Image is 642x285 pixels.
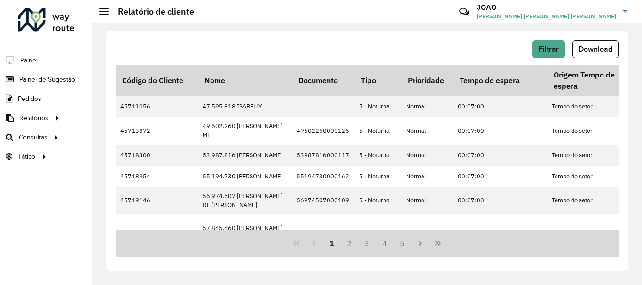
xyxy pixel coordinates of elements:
[292,187,354,214] td: 56974507000109
[354,65,401,96] th: Tipo
[198,187,292,214] td: 56.974.507 [PERSON_NAME] DE [PERSON_NAME]
[354,187,401,214] td: 5 - Noturna
[116,214,198,251] td: 45718809
[453,187,547,214] td: 00:07:00
[198,145,292,166] td: 53.987.816 [PERSON_NAME]
[572,40,619,58] button: Download
[401,166,453,187] td: Normal
[323,234,341,252] button: 1
[453,117,547,144] td: 00:07:00
[532,40,565,58] button: Filtrar
[401,65,453,96] th: Prioridade
[198,214,292,251] td: 57.845.460 [PERSON_NAME] DE [PERSON_NAME]
[292,214,354,251] td: 57845460000138
[354,214,401,251] td: 5 - Noturna
[453,65,547,96] th: Tempo de espera
[477,12,616,21] span: [PERSON_NAME] [PERSON_NAME] [PERSON_NAME]
[354,117,401,144] td: 5 - Noturna
[116,166,198,187] td: 45718954
[547,65,641,96] th: Origem Tempo de espera
[18,152,35,162] span: Tático
[539,45,559,53] span: Filtrar
[354,145,401,166] td: 5 - Noturna
[116,145,198,166] td: 45718300
[376,234,394,252] button: 4
[547,166,641,187] td: Tempo do setor
[453,166,547,187] td: 00:07:00
[18,94,41,104] span: Pedidos
[354,166,401,187] td: 5 - Noturna
[477,3,616,12] h3: JOAO
[358,234,376,252] button: 3
[198,65,292,96] th: Nome
[292,166,354,187] td: 55194730000162
[401,187,453,214] td: Normal
[19,132,47,142] span: Consultas
[292,145,354,166] td: 53987816000117
[116,96,198,117] td: 45711056
[401,117,453,144] td: Normal
[20,55,38,65] span: Painel
[411,234,429,252] button: Next Page
[116,187,198,214] td: 45719146
[547,214,641,251] td: Tempo do setor
[453,96,547,117] td: 00:07:00
[547,145,641,166] td: Tempo do setor
[454,2,474,22] a: Contato Rápido
[453,214,547,251] td: 00:07:00
[401,214,453,251] td: Normal
[453,145,547,166] td: 00:07:00
[340,234,358,252] button: 2
[198,166,292,187] td: 55.194.730 [PERSON_NAME]
[429,234,447,252] button: Last Page
[401,145,453,166] td: Normal
[354,96,401,117] td: 5 - Noturna
[292,65,354,96] th: Documento
[109,7,194,17] h2: Relatório de cliente
[394,234,412,252] button: 5
[547,187,641,214] td: Tempo do setor
[116,65,198,96] th: Código do Cliente
[579,45,612,53] span: Download
[19,75,75,85] span: Painel de Sugestão
[116,117,198,144] td: 45713872
[198,117,292,144] td: 49.602.260 [PERSON_NAME] ME
[198,96,292,117] td: 47.595.818 ISABELLY
[292,117,354,144] td: 49602260000126
[19,113,48,123] span: Relatórios
[547,117,641,144] td: Tempo do setor
[547,96,641,117] td: Tempo do setor
[401,96,453,117] td: Normal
